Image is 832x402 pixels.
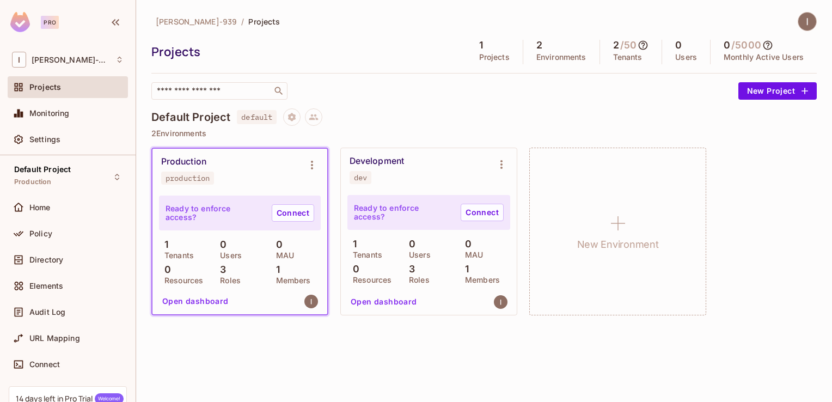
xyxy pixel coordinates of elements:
span: default [237,110,277,124]
button: New Project [738,82,817,100]
h5: 1 [479,40,483,51]
p: Resources [347,276,391,284]
span: Settings [29,135,60,144]
span: [PERSON_NAME]-939 [156,16,237,27]
span: Home [29,203,51,212]
h5: / 5000 [731,40,761,51]
p: 0 [347,264,359,275]
span: Connect [29,360,60,369]
button: Open dashboard [158,293,233,310]
button: Environment settings [491,154,512,175]
span: Production [14,178,52,186]
div: Projects [151,44,461,60]
button: Open dashboard [346,293,421,310]
p: Projects [479,53,510,62]
p: Roles [215,276,241,285]
p: 2 Environments [151,129,817,138]
p: Members [271,276,311,285]
p: 1 [159,239,168,250]
p: 0 [159,264,171,275]
p: Tenants [159,251,194,260]
span: Projects [29,83,61,92]
p: Users [675,53,697,62]
p: MAU [271,251,294,260]
p: MAU [460,251,483,259]
h4: Default Project [151,111,230,124]
img: SReyMgAAAABJRU5ErkJggg== [10,12,30,32]
span: I [12,52,26,68]
li: / [241,16,244,27]
p: 0 [215,239,227,250]
img: igma1991@gmail.com [304,295,318,308]
p: 0 [271,239,283,250]
span: Audit Log [29,308,65,316]
span: Project settings [283,114,301,124]
p: 1 [271,264,280,275]
p: Users [215,251,242,260]
span: Policy [29,229,52,238]
a: Connect [272,204,314,222]
div: Pro [41,16,59,29]
span: Projects [248,16,280,27]
div: dev [354,173,367,182]
p: Ready to enforce access? [354,204,452,221]
p: Monthly Active Users [724,53,804,62]
p: 3 [403,264,415,275]
span: Workspace: Ignacio-939 [32,56,110,64]
div: production [166,174,210,182]
span: Default Project [14,165,71,174]
p: Roles [403,276,430,284]
p: 3 [215,264,226,275]
h5: 2 [536,40,542,51]
p: Members [460,276,500,284]
img: igma1991@gmail.com [494,295,507,309]
p: Tenants [347,251,382,259]
img: Ignacio T [798,13,816,31]
h5: 0 [724,40,730,51]
h5: 2 [613,40,619,51]
a: Connect [461,204,504,221]
div: Development [350,156,404,167]
span: URL Mapping [29,334,80,343]
p: Environments [536,53,586,62]
p: 0 [460,239,472,249]
span: Monitoring [29,109,70,118]
button: Environment settings [301,154,323,176]
span: Elements [29,282,63,290]
p: Ready to enforce access? [166,204,263,222]
p: 1 [347,239,357,249]
div: Production [161,156,206,167]
p: 1 [460,264,469,275]
p: Tenants [613,53,643,62]
span: Directory [29,255,63,264]
p: Users [403,251,431,259]
h1: New Environment [577,236,659,253]
p: 0 [403,239,415,249]
p: Resources [159,276,203,285]
h5: / 50 [620,40,637,51]
h5: 0 [675,40,682,51]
